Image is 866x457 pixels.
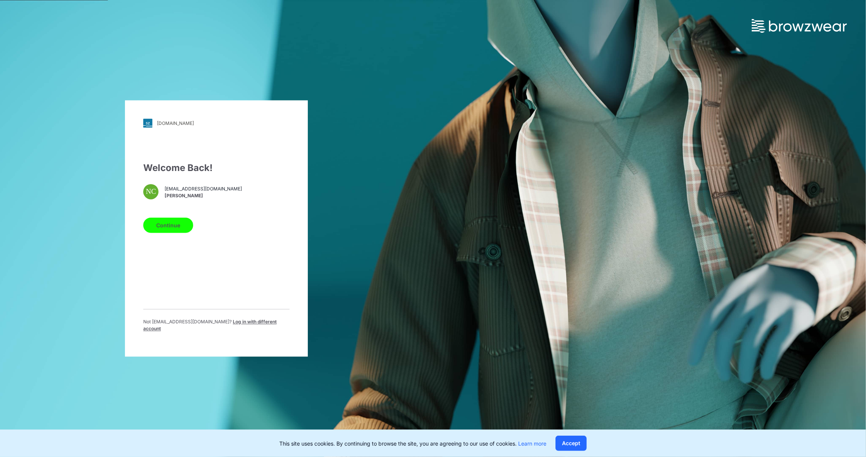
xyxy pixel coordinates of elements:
div: [DOMAIN_NAME] [157,120,194,126]
p: This site uses cookies. By continuing to browse the site, you are agreeing to our use of cookies. [279,439,546,447]
img: svg+xml;base64,PHN2ZyB3aWR0aD0iMjgiIGhlaWdodD0iMjgiIHZpZXdCb3g9IjAgMCAyOCAyOCIgZmlsbD0ibm9uZSIgeG... [143,119,152,128]
a: Learn more [518,440,546,447]
span: [PERSON_NAME] [165,192,242,199]
a: [DOMAIN_NAME] [143,119,290,128]
span: [EMAIL_ADDRESS][DOMAIN_NAME] [165,185,242,192]
button: Accept [555,436,587,451]
button: Continue [143,218,193,233]
p: Not [EMAIL_ADDRESS][DOMAIN_NAME] ? [143,319,290,332]
img: browzwear-logo.73288ffb.svg [752,19,847,33]
div: NC [143,184,158,200]
div: Welcome Back! [143,161,290,175]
